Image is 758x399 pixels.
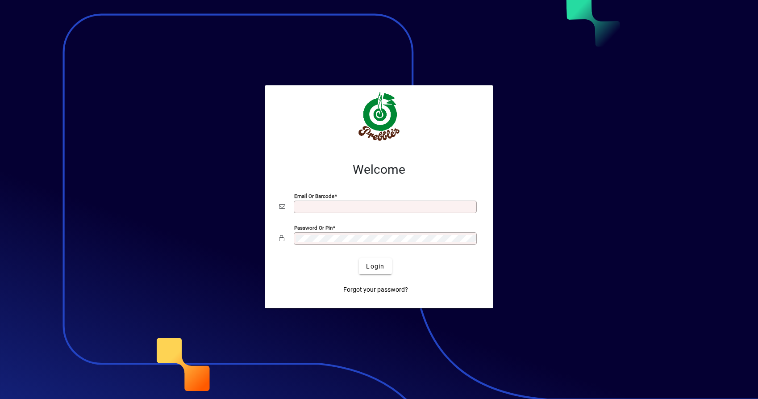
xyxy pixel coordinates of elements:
[366,262,384,271] span: Login
[294,193,334,199] mat-label: Email or Barcode
[359,258,391,274] button: Login
[340,281,412,298] a: Forgot your password?
[279,162,479,177] h2: Welcome
[294,225,333,231] mat-label: Password or Pin
[343,285,408,294] span: Forgot your password?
